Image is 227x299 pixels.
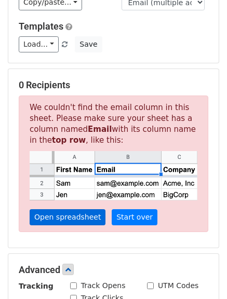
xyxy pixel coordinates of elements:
[112,209,157,225] a: Start over
[19,21,63,32] a: Templates
[30,151,197,200] img: google_sheets_email_column-fe0440d1484b1afe603fdd0efe349d91248b687ca341fa437c667602712cb9b1.png
[19,96,208,232] p: We couldn't find the email column in this sheet. Please make sure your sheet has a column named w...
[30,209,105,225] a: Open spreadsheet
[19,282,54,290] strong: Tracking
[81,280,126,291] label: Track Opens
[19,79,208,91] h5: 0 Recipients
[19,264,208,276] h5: Advanced
[158,280,198,291] label: UTM Codes
[75,36,102,52] button: Save
[88,125,112,134] strong: Email
[19,36,59,52] a: Load...
[52,135,86,145] strong: top row
[175,249,227,299] iframe: Chat Widget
